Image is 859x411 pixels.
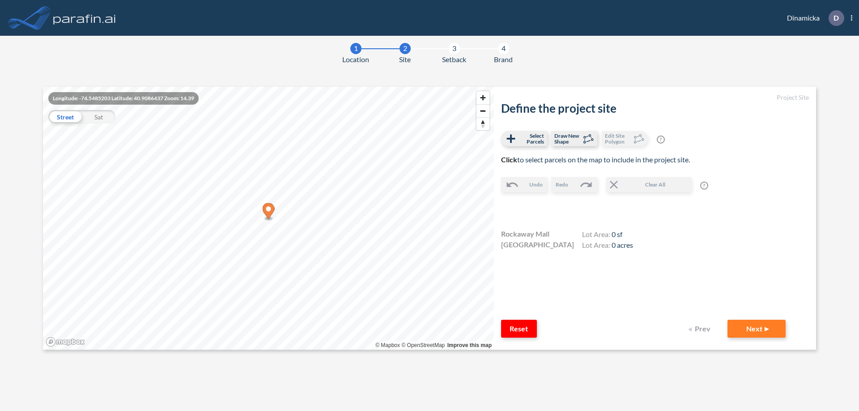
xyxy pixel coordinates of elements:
span: Select Parcels [518,133,544,144]
div: Longitude: -74.5485203 Latitude: 40.9086437 Zoom: 14.39 [48,92,199,105]
span: to select parcels on the map to include in the project site. [501,155,690,164]
div: Dinamicka [774,10,852,26]
span: 0 sf [612,230,622,238]
span: Zoom out [476,105,489,117]
span: Clear All [621,181,690,189]
h4: Lot Area: [582,230,633,241]
span: Edit Site Polygon [605,133,631,144]
div: Map marker [263,203,275,221]
h4: Lot Area: [582,241,633,251]
a: Mapbox homepage [46,337,85,347]
button: Zoom out [476,104,489,117]
span: Location [342,54,369,65]
span: Redo [556,181,568,189]
button: Prev [683,320,719,338]
p: D [833,14,839,22]
button: Next [727,320,786,338]
div: Sat [82,110,115,123]
span: ? [700,182,708,190]
canvas: Map [43,87,494,350]
b: Click [501,155,517,164]
button: Redo [551,177,597,192]
div: Street [48,110,82,123]
a: OpenStreetMap [401,342,445,348]
div: 3 [449,43,460,54]
span: ? [657,136,665,144]
span: Reset bearing to north [476,118,489,130]
button: Reset bearing to north [476,117,489,130]
a: Improve this map [447,342,492,348]
span: Brand [494,54,513,65]
span: Setback [442,54,466,65]
div: 2 [400,43,411,54]
span: [GEOGRAPHIC_DATA] [501,239,574,250]
span: Undo [529,181,543,189]
span: Rockaway Mall [501,229,549,239]
button: Clear All [606,177,691,192]
span: Site [399,54,411,65]
button: Reset [501,320,537,338]
a: Mapbox [375,342,400,348]
img: logo [51,9,118,27]
h5: Project Site [501,94,809,102]
button: Undo [501,177,547,192]
div: 4 [498,43,509,54]
span: Draw New Shape [554,133,581,144]
span: 0 acres [612,241,633,249]
h2: Define the project site [501,102,809,115]
button: Zoom in [476,91,489,104]
div: 1 [350,43,361,54]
